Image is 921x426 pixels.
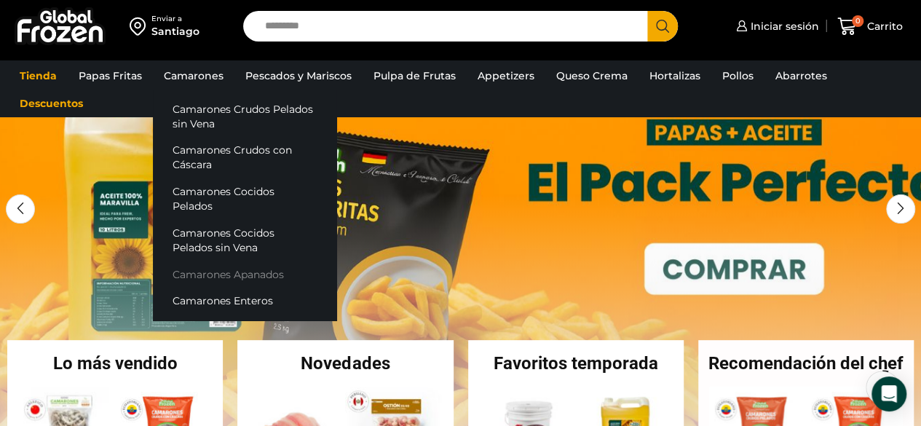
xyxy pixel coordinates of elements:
h2: Novedades [237,355,453,372]
div: Open Intercom Messenger [871,376,906,411]
a: Pollos [715,62,761,90]
a: Camarones Crudos con Cáscara [153,137,336,178]
h2: Favoritos temporada [468,355,684,372]
div: Santiago [151,24,199,39]
a: Pescados y Mariscos [238,62,359,90]
a: Camarones [157,62,231,90]
a: Camarones Apanados [153,261,336,288]
span: Iniciar sesión [747,19,819,33]
a: Tienda [12,62,64,90]
button: Search button [647,11,678,42]
a: Papas Fritas [71,62,149,90]
h2: Recomendación del chef [698,355,914,372]
a: Pulpa de Frutas [366,62,463,90]
div: Enviar a [151,14,199,24]
a: Appetizers [470,62,542,90]
a: Hortalizas [642,62,708,90]
div: Next slide [886,194,915,224]
a: Descuentos [12,90,90,117]
a: 0 Carrito [834,9,906,44]
a: Camarones Enteros [153,288,336,315]
img: address-field-icon.svg [130,14,151,39]
a: Queso Crema [549,62,635,90]
div: Previous slide [6,194,35,224]
a: Abarrotes [768,62,834,90]
h2: Lo más vendido [7,355,223,372]
span: Carrito [863,19,903,33]
a: Iniciar sesión [732,12,819,41]
a: Camarones Crudos Pelados sin Vena [153,95,336,137]
span: 0 [852,15,863,27]
a: Camarones Cocidos Pelados sin Vena [153,220,336,261]
a: Camarones Cocidos Pelados [153,178,336,220]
